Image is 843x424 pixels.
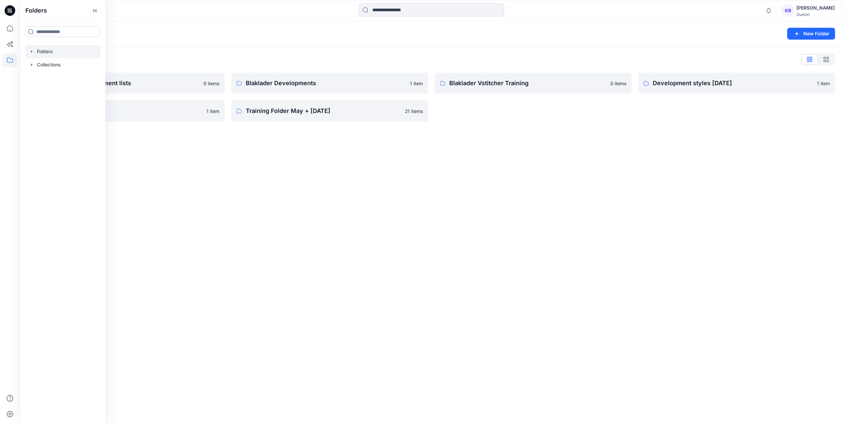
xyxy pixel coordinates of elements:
div: [PERSON_NAME] [796,4,835,12]
p: Training Folder May + [DATE] [246,106,401,116]
p: 1 item [410,80,423,87]
p: 1 item [206,108,219,115]
a: Blaklader Vstitcher Training0 items [435,73,632,94]
button: New Folder [787,28,835,40]
p: 0 items [610,80,626,87]
a: Development styles [DATE]1 item [638,73,835,94]
p: Development styles [DATE] [653,79,813,88]
p: Avatars and measurement lists [42,79,200,88]
p: 1 item [817,80,830,87]
a: Test-Parent1 item [28,100,225,122]
div: KB [782,5,794,17]
p: 0 items [203,80,219,87]
a: Avatars and measurement lists0 items [28,73,225,94]
div: Guston [796,12,835,17]
a: Training Folder May + [DATE]21 items [231,100,428,122]
p: 21 items [405,108,423,115]
p: Blaklader Developments [246,79,406,88]
a: Blaklader Developments1 item [231,73,428,94]
p: Test-Parent [42,106,202,116]
p: Blaklader Vstitcher Training [449,79,606,88]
